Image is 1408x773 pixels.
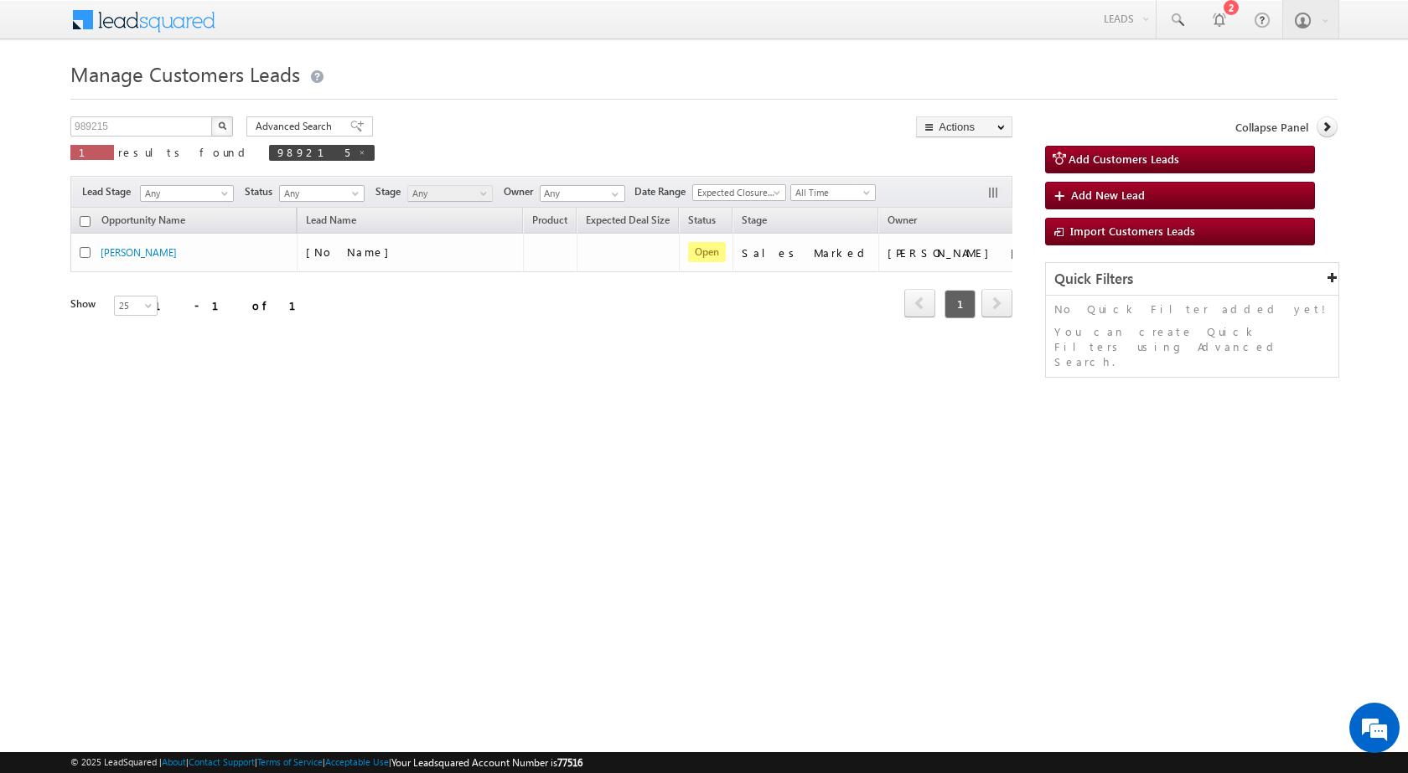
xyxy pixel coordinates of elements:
[70,60,300,87] span: Manage Customers Leads
[391,756,582,769] span: Your Leadsquared Account Number is
[298,211,365,233] span: Lead Name
[189,756,255,767] a: Contact Support
[1054,324,1330,369] p: You can create Quick Filters using Advanced Search.
[70,755,582,770] span: © 2025 LeadSquared | | | | |
[279,185,365,202] a: Any
[693,185,780,200] span: Expected Closure Date
[1070,224,1195,238] span: Import Customers Leads
[118,145,251,159] span: results found
[93,211,194,233] a: Opportunity Name
[733,211,775,233] a: Stage
[504,184,540,199] span: Owner
[141,186,228,201] span: Any
[280,186,360,201] span: Any
[791,185,871,200] span: All Time
[257,756,323,767] a: Terms of Service
[692,184,786,201] a: Expected Closure Date
[79,145,106,159] span: 1
[540,185,625,202] input: Type to Search
[256,119,337,134] span: Advanced Search
[277,145,349,159] span: 989215
[904,289,935,317] span: prev
[904,291,935,317] a: prev
[1054,301,1330,317] p: No Quick Filter added yet!
[688,242,726,262] span: Open
[1235,120,1308,135] span: Collapse Panel
[888,245,1055,260] div: [PERSON_NAME] [PERSON_NAME]
[70,296,101,312] div: Show
[82,184,137,199] span: Lead Stage
[557,756,582,769] span: 77516
[408,186,488,201] span: Any
[742,245,871,260] div: Sales Marked
[375,184,407,199] span: Stage
[981,291,1012,317] a: next
[634,184,692,199] span: Date Range
[80,216,91,227] input: Check all records
[981,289,1012,317] span: next
[577,211,678,233] a: Expected Deal Size
[407,185,493,202] a: Any
[154,296,316,315] div: 1 - 1 of 1
[162,756,186,767] a: About
[532,214,567,226] span: Product
[306,245,397,259] span: [No Name]
[603,186,624,203] a: Show All Items
[680,211,724,233] a: Status
[1071,188,1145,202] span: Add New Lead
[218,121,226,130] img: Search
[101,246,177,259] a: [PERSON_NAME]
[945,290,976,318] span: 1
[114,296,158,316] a: 25
[742,214,767,226] span: Stage
[1069,152,1179,166] span: Add Customers Leads
[101,214,185,226] span: Opportunity Name
[586,214,670,226] span: Expected Deal Size
[245,184,279,199] span: Status
[790,184,876,201] a: All Time
[916,116,1012,137] button: Actions
[325,756,389,767] a: Acceptable Use
[1046,263,1338,296] div: Quick Filters
[140,185,234,202] a: Any
[115,298,159,313] span: 25
[888,214,917,226] span: Owner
